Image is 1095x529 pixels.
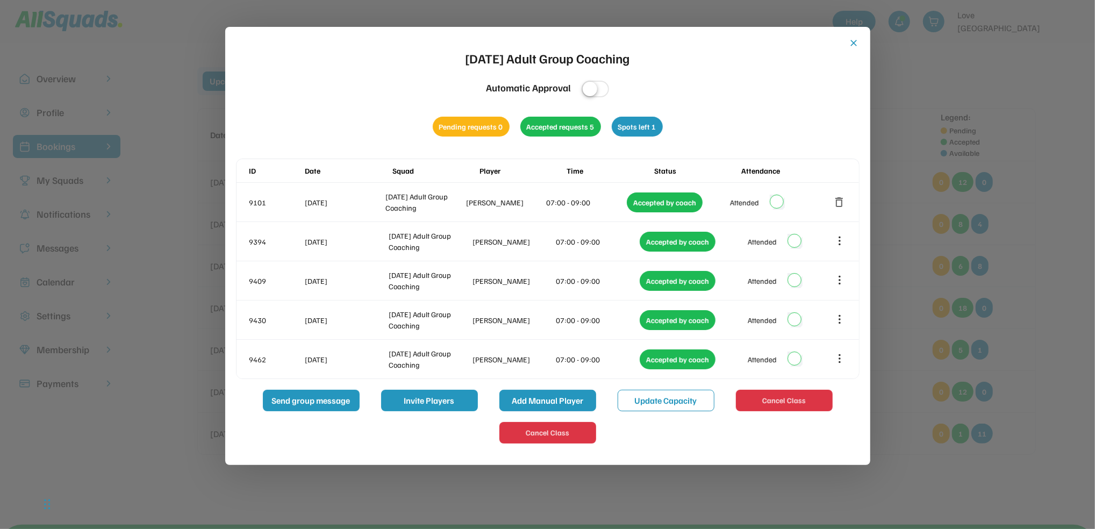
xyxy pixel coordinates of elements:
div: 9462 [249,354,303,365]
div: 07:00 - 09:00 [556,314,638,326]
div: [DATE] Adult Group Coaching [389,309,470,331]
div: [DATE] [305,197,384,208]
div: [PERSON_NAME] [473,275,554,287]
div: Pending requests 0 [433,117,510,137]
div: Accepted by coach [640,271,715,291]
div: Spots left 1 [612,117,663,137]
div: [PERSON_NAME] [473,236,554,247]
div: [PERSON_NAME] [473,354,554,365]
div: Accepted by coach [640,310,715,330]
div: 07:00 - 09:00 [556,236,638,247]
div: Accepted by coach [640,349,715,369]
div: [DATE] [305,236,387,247]
div: Squad [392,165,477,176]
div: 9409 [249,275,303,287]
div: Attended [748,275,777,287]
div: 07:00 - 09:00 [556,275,638,287]
div: 9101 [249,197,303,208]
div: [DATE] [305,314,387,326]
div: Accepted requests 5 [520,117,601,137]
div: [DATE] Adult Group Coaching [389,348,470,370]
div: [DATE] [305,275,387,287]
div: [DATE] [305,354,387,365]
div: Attended [748,354,777,365]
div: ID [249,165,303,176]
div: Automatic Approval [486,81,571,95]
button: Invite Players [381,390,478,411]
button: Send group message [263,390,360,411]
div: Player [479,165,564,176]
div: [DATE] Adult Group Coaching [385,191,464,213]
button: Cancel Class [499,422,596,444]
div: Accepted by coach [627,192,703,212]
div: Attended [730,197,759,208]
button: close [849,38,860,48]
div: [DATE] Adult Group Coaching [389,269,470,292]
button: Add Manual Player [499,390,596,411]
button: delete [833,196,846,209]
div: Accepted by coach [640,232,715,252]
div: Attended [748,236,777,247]
div: [PERSON_NAME] [466,197,545,208]
div: 07:00 - 09:00 [556,354,638,365]
div: 9394 [249,236,303,247]
button: Cancel Class [736,390,833,411]
div: Time [567,165,652,176]
div: 9430 [249,314,303,326]
div: Date [305,165,390,176]
div: [DATE] Adult Group Coaching [466,48,630,68]
div: 07:00 - 09:00 [547,197,625,208]
div: [DATE] Adult Group Coaching [389,230,470,253]
div: [PERSON_NAME] [473,314,554,326]
div: Attended [748,314,777,326]
div: Attendance [741,165,826,176]
div: Status [654,165,739,176]
button: Update Capacity [618,390,714,411]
